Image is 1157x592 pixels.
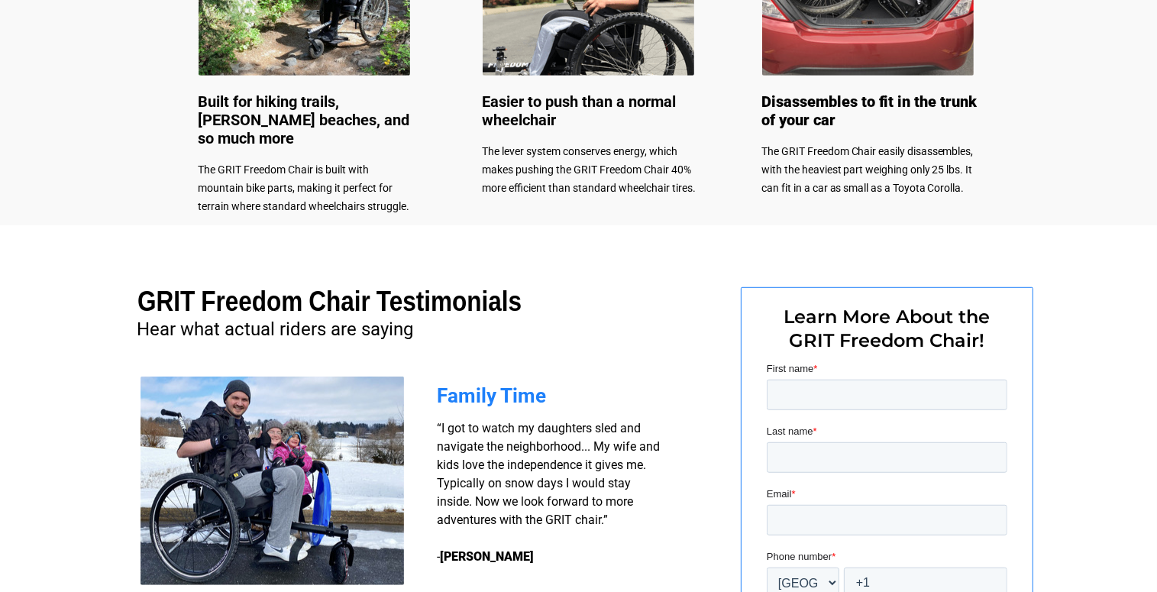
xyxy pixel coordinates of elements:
span: Built for hiking trails, [PERSON_NAME] beaches, and so much more [199,92,410,147]
span: Learn More About the GRIT Freedom Chair! [784,306,991,351]
span: GRIT Freedom Chair Testimonials [137,286,522,317]
strong: [PERSON_NAME] [441,549,535,564]
span: Easier to push than a normal wheelchair [483,92,677,129]
span: Family Time [438,384,547,407]
span: “I got to watch my daughters sled and navigate the neighborhood... My wife and kids love the inde... [438,421,661,564]
span: Disassembles to fit in the trunk of your car [762,92,977,129]
span: Hear what actual riders are saying [137,319,414,340]
span: The GRIT Freedom Chair easily disassembles, with the heaviest part weighing only 25 lbs. It can f... [762,145,974,194]
span: The lever system conserves energy, which makes pushing the GRIT Freedom Chair 40% more efficient ... [483,145,696,194]
span: The GRIT Freedom Chair is built with mountain bike parts, making it perfect for terrain where sta... [199,163,410,212]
